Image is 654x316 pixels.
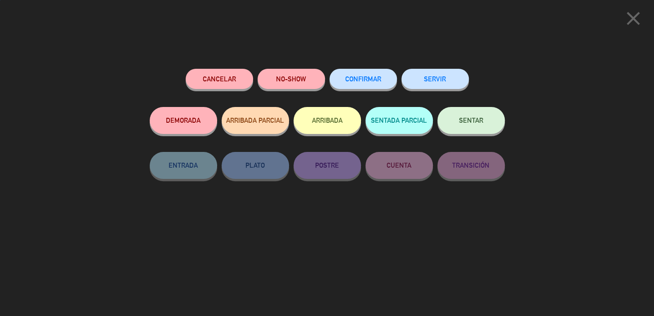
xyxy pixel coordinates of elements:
[437,152,505,179] button: TRANSICIÓN
[401,69,469,89] button: SERVIR
[294,152,361,179] button: POSTRE
[222,152,289,179] button: PLATO
[437,107,505,134] button: SENTAR
[222,107,289,134] button: ARRIBADA PARCIAL
[365,107,433,134] button: SENTADA PARCIAL
[622,7,645,30] i: close
[226,116,284,124] span: ARRIBADA PARCIAL
[619,7,647,33] button: close
[345,75,381,83] span: CONFIRMAR
[150,107,217,134] button: DEMORADA
[365,152,433,179] button: CUENTA
[459,116,483,124] span: SENTAR
[329,69,397,89] button: CONFIRMAR
[150,152,217,179] button: ENTRADA
[186,69,253,89] button: Cancelar
[294,107,361,134] button: ARRIBADA
[258,69,325,89] button: NO-SHOW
